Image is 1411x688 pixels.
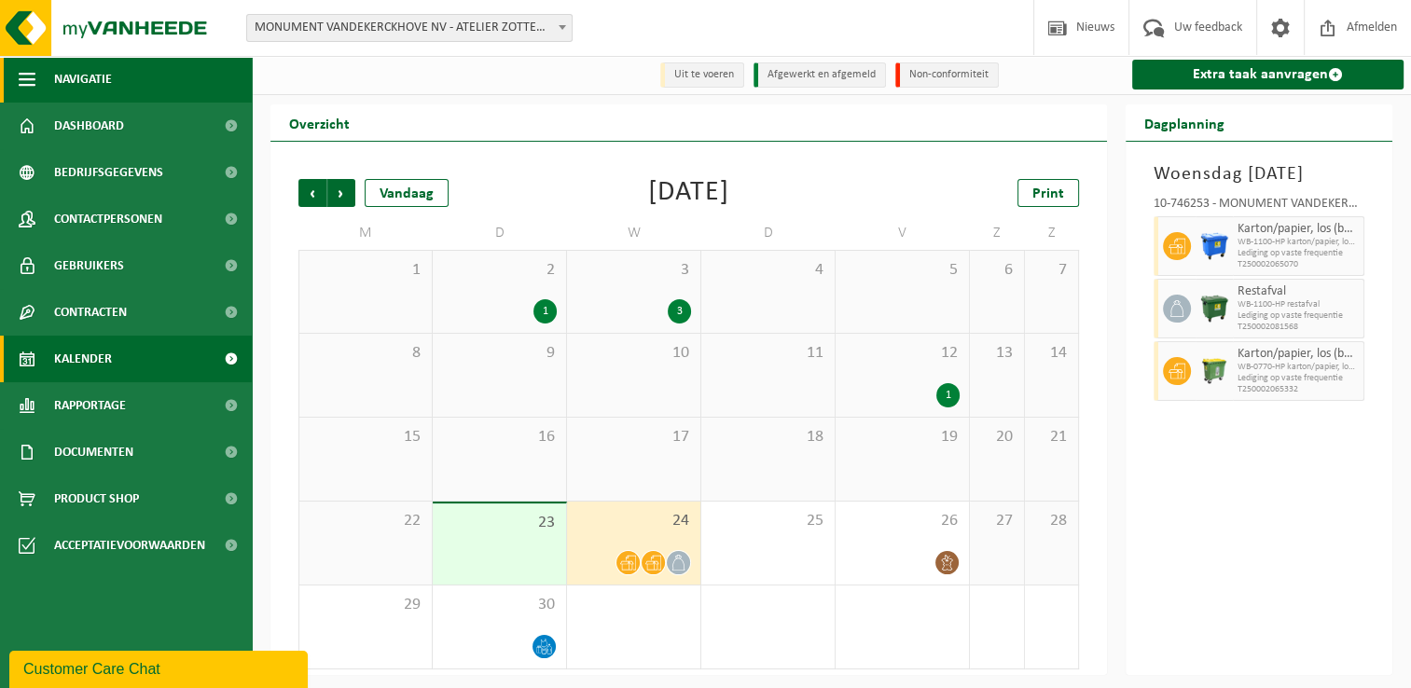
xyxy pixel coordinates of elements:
[576,427,691,447] span: 17
[1238,259,1359,270] span: T250002065070
[442,427,557,447] span: 16
[54,196,162,242] span: Contactpersonen
[660,62,744,88] li: Uit te voeren
[54,242,124,289] span: Gebruikers
[711,343,825,364] span: 11
[1132,60,1404,89] a: Extra taak aanvragen
[9,647,311,688] iframe: chat widget
[1034,260,1070,281] span: 7
[576,511,691,531] span: 24
[1238,299,1359,310] span: WB-1100-HP restafval
[1126,104,1243,141] h2: Dagplanning
[442,595,557,615] span: 30
[327,179,355,207] span: Volgende
[1238,248,1359,259] span: Lediging op vaste frequentie
[1238,284,1359,299] span: Restafval
[309,427,422,447] span: 15
[979,260,1015,281] span: 6
[979,511,1015,531] span: 27
[845,511,960,531] span: 26
[442,260,557,281] span: 2
[1154,198,1364,216] div: 10-746253 - MONUMENT VANDEKERCKHOVE NV - ATELIER ZOTTEGEM - ZOTTEGEM
[1238,362,1359,373] span: WB-0770-HP karton/papier, los (bedrijven)
[1238,347,1359,362] span: Karton/papier, los (bedrijven)
[567,216,701,250] td: W
[845,427,960,447] span: 19
[1154,160,1364,188] h3: Woensdag [DATE]
[533,299,557,323] div: 1
[701,216,836,250] td: D
[309,343,422,364] span: 8
[754,62,886,88] li: Afgewerkt en afgemeld
[54,475,139,522] span: Product Shop
[1238,222,1359,237] span: Karton/papier, los (bedrijven)
[1025,216,1080,250] td: Z
[309,260,422,281] span: 1
[895,62,999,88] li: Non-conformiteit
[298,179,326,207] span: Vorige
[1200,295,1228,323] img: WB-1100-HPE-GN-01
[1238,237,1359,248] span: WB-1100-HP karton/papier, los (bedrijven)
[576,343,691,364] span: 10
[54,289,127,336] span: Contracten
[54,149,163,196] span: Bedrijfsgegevens
[298,216,433,250] td: M
[365,179,449,207] div: Vandaag
[54,522,205,569] span: Acceptatievoorwaarden
[433,216,567,250] td: D
[648,179,729,207] div: [DATE]
[1200,232,1228,260] img: WB-1100-HPE-BE-01
[845,260,960,281] span: 5
[970,216,1025,250] td: Z
[1017,179,1079,207] a: Print
[576,260,691,281] span: 3
[442,343,557,364] span: 9
[54,103,124,149] span: Dashboard
[979,427,1015,447] span: 20
[1034,511,1070,531] span: 28
[247,15,572,41] span: MONUMENT VANDEKERCKHOVE NV - ATELIER ZOTTEGEM - 10-746253
[711,260,825,281] span: 4
[1238,322,1359,333] span: T250002081568
[1238,373,1359,384] span: Lediging op vaste frequentie
[246,14,573,42] span: MONUMENT VANDEKERCKHOVE NV - ATELIER ZOTTEGEM - 10-746253
[1032,186,1064,201] span: Print
[1200,357,1228,385] img: WB-0770-HPE-GN-50
[54,382,126,429] span: Rapportage
[54,429,133,475] span: Documenten
[1238,384,1359,395] span: T250002065332
[309,511,422,531] span: 22
[668,299,691,323] div: 3
[1034,343,1070,364] span: 14
[711,511,825,531] span: 25
[309,595,422,615] span: 29
[845,343,960,364] span: 12
[1238,310,1359,322] span: Lediging op vaste frequentie
[270,104,368,141] h2: Overzicht
[54,336,112,382] span: Kalender
[54,56,112,103] span: Navigatie
[979,343,1015,364] span: 13
[936,383,960,407] div: 1
[1034,427,1070,447] span: 21
[442,513,557,533] span: 23
[711,427,825,447] span: 18
[836,216,970,250] td: V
